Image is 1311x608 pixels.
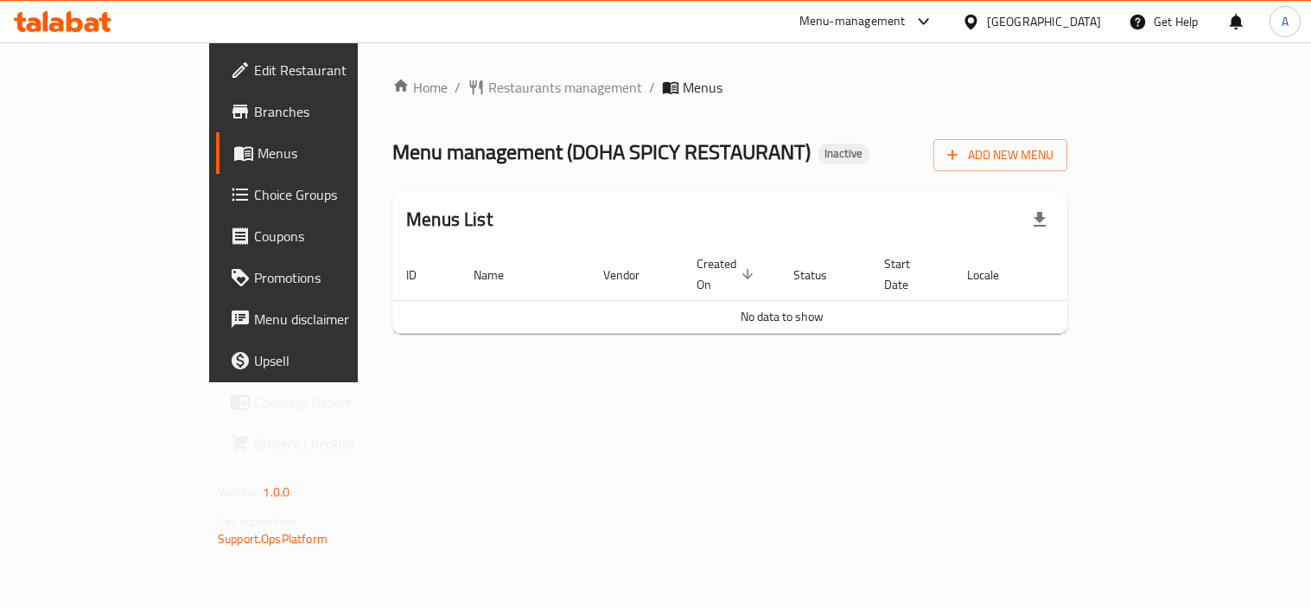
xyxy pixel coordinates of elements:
table: enhanced table [392,248,1172,334]
span: Locale [967,265,1021,285]
div: Menu-management [799,11,906,32]
span: Menu management ( DOHA SPICY RESTAURANT ) [392,132,811,171]
th: Actions [1042,248,1172,301]
h2: Menus List [406,207,493,233]
span: Vendor [603,265,662,285]
span: Get support on: [218,510,297,533]
a: Coverage Report [216,381,428,423]
span: Menus [258,143,414,163]
span: Restaurants management [488,77,642,98]
button: Add New Menu [933,139,1067,171]
span: Start Date [884,253,932,295]
a: Upsell [216,340,428,381]
a: Branches [216,91,428,132]
a: Choice Groups [216,174,428,215]
div: Inactive [818,144,869,164]
span: Promotions [254,267,414,288]
nav: breadcrumb [392,77,1067,98]
a: Grocery Checklist [216,423,428,464]
div: Export file [1019,199,1060,240]
a: Restaurants management [468,77,642,98]
span: Inactive [818,146,869,161]
span: Upsell [254,350,414,371]
span: Choice Groups [254,184,414,205]
li: / [455,77,461,98]
span: Created On [697,253,759,295]
span: Menu disclaimer [254,309,414,330]
span: Status [793,265,850,285]
span: Name [474,265,526,285]
span: Coupons [254,226,414,246]
span: Menus [683,77,722,98]
span: Grocery Checklist [254,433,414,454]
span: ID [406,265,439,285]
a: Support.OpsPlatform [218,528,328,550]
div: [GEOGRAPHIC_DATA] [987,12,1101,31]
span: Version: [218,481,260,503]
a: Promotions [216,257,428,298]
span: Add New Menu [947,144,1053,166]
a: Menu disclaimer [216,298,428,340]
span: Coverage Report [254,392,414,413]
span: No data to show [741,305,824,328]
span: 1.0.0 [263,481,290,503]
a: Edit Restaurant [216,49,428,91]
a: Menus [216,132,428,174]
span: Edit Restaurant [254,60,414,80]
li: / [649,77,655,98]
span: Branches [254,101,414,122]
a: Coupons [216,215,428,257]
span: A [1282,12,1289,31]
